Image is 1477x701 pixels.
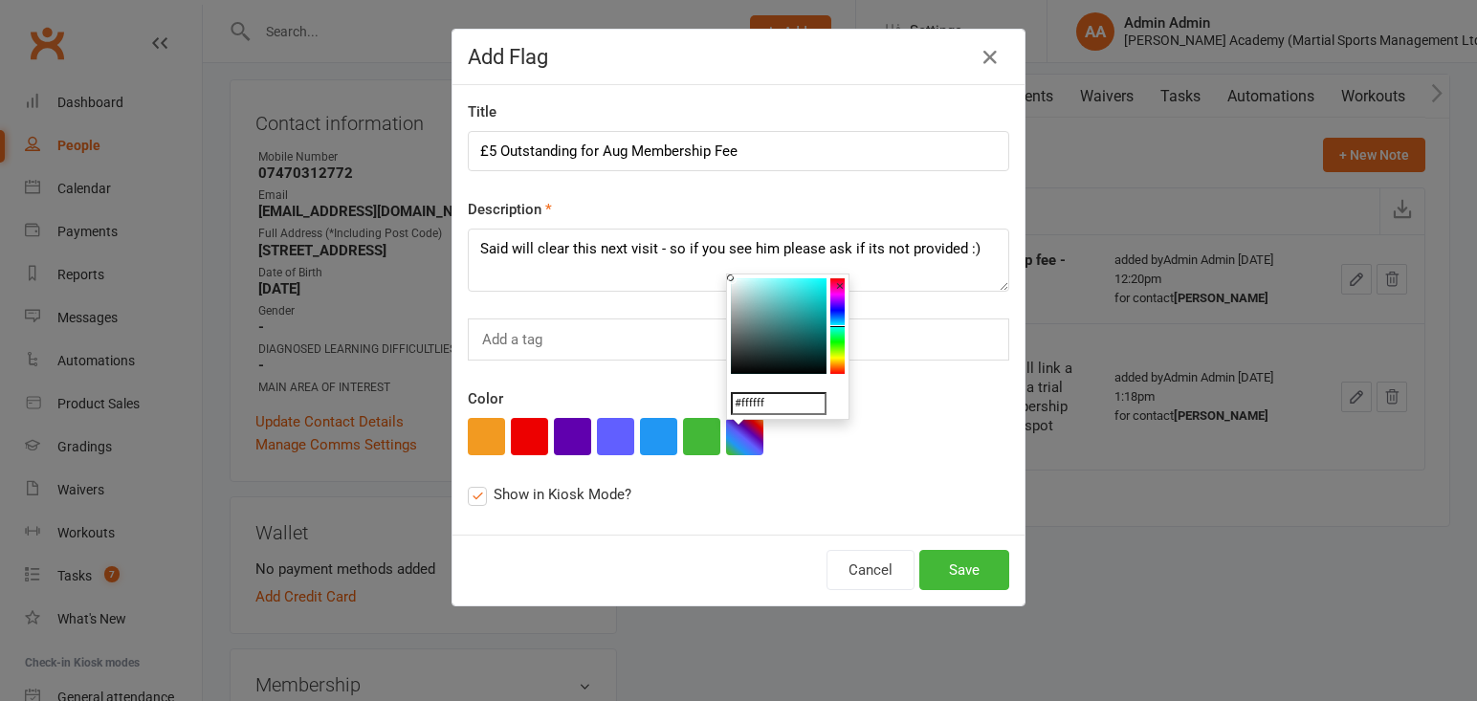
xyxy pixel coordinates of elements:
input: Add a tag [480,327,549,352]
button: Close [975,42,1005,73]
label: Description [468,198,552,221]
h4: Add Flag [468,45,1009,69]
label: Color [468,387,503,410]
label: Title [468,100,496,123]
button: Save [919,550,1009,590]
span: Show in Kiosk Mode? [494,483,631,503]
button: Cancel [827,550,915,590]
button: × [830,274,849,298]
